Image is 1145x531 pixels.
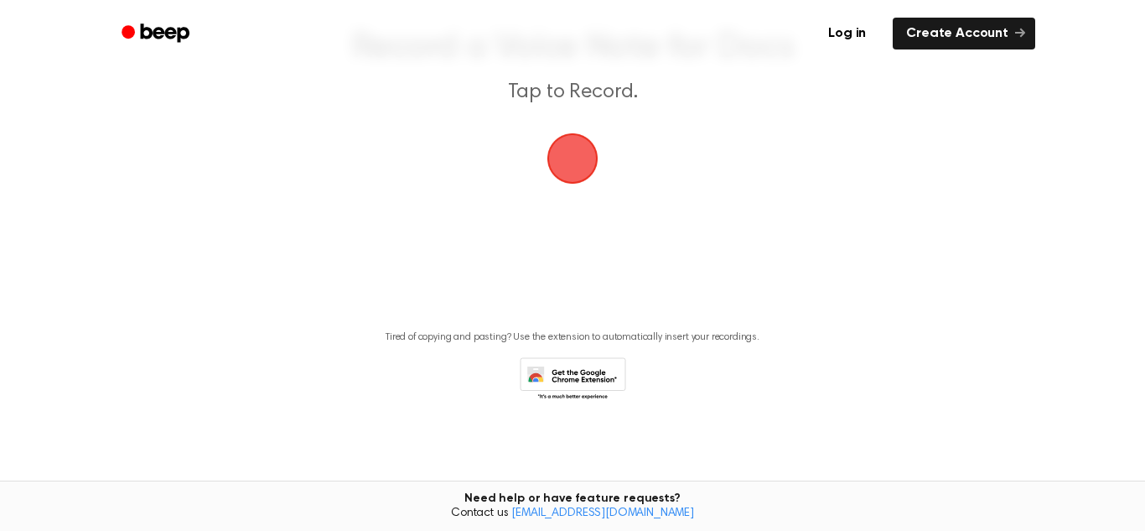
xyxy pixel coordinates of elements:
[811,14,883,53] a: Log in
[511,508,694,519] a: [EMAIL_ADDRESS][DOMAIN_NAME]
[893,18,1035,49] a: Create Account
[547,133,598,184] button: Beep Logo
[386,331,759,344] p: Tired of copying and pasting? Use the extension to automatically insert your recordings.
[10,507,1135,522] span: Contact us
[110,18,205,50] a: Beep
[251,79,894,107] p: Tap to Record.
